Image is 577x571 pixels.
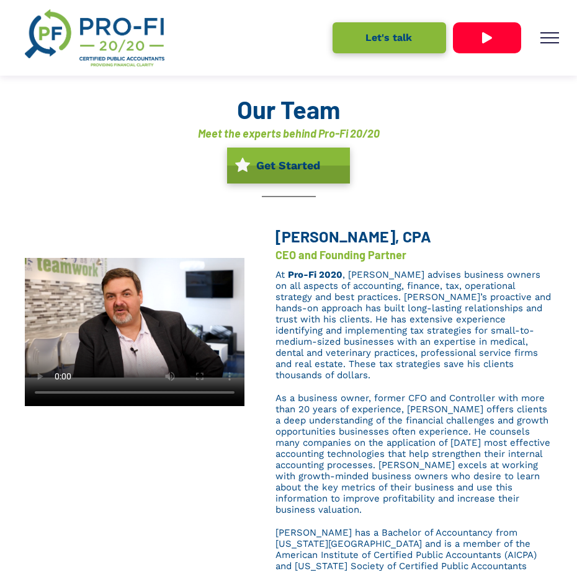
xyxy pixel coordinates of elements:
[275,392,550,515] span: As a business owner, former CFO and Controller with more than 20 years of experience, [PERSON_NAM...
[227,148,350,184] a: Get Started
[534,22,566,54] button: menu
[275,269,551,381] span: , [PERSON_NAME] advises business owners on all aspects of accounting, finance, tax, operational s...
[252,153,324,178] span: Get Started
[333,22,446,53] a: Let's talk
[237,94,340,124] font: Our Team
[25,9,164,66] img: A logo for pro-fi certified public accountants providing financial clarity
[198,126,380,140] font: Meet the experts behind Pro-Fi 20/20
[275,248,406,262] font: CEO and Founding Partner
[275,227,431,246] span: [PERSON_NAME], CPA
[361,25,416,50] span: Let's talk
[275,269,285,280] span: At
[288,269,342,280] a: Pro-Fi 2020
